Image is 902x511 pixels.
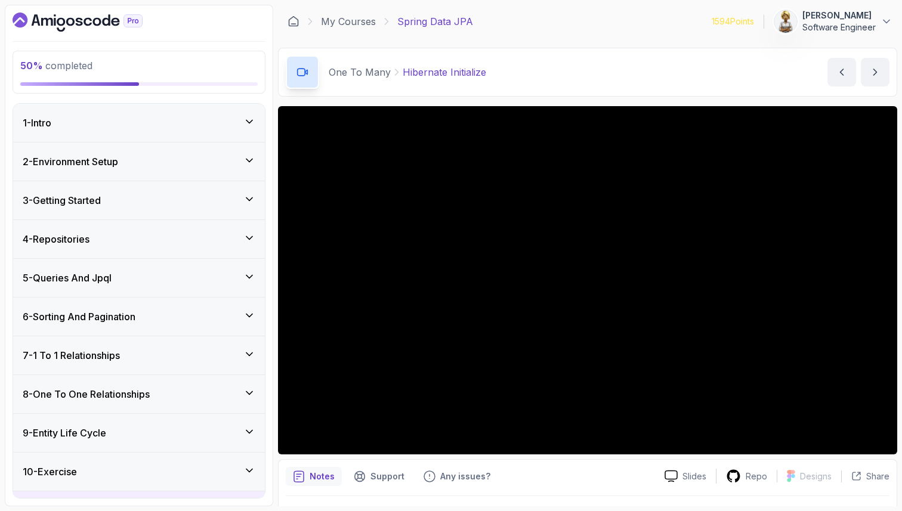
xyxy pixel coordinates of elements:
[746,470,767,482] p: Repo
[20,60,43,72] span: 50 %
[347,467,412,486] button: Support button
[13,375,265,413] button: 8-One To One Relationships
[716,469,777,484] a: Repo
[13,220,265,258] button: 4-Repositories
[329,65,391,79] p: One To Many
[397,14,473,29] p: Spring Data JPA
[774,10,797,33] img: user profile image
[288,16,299,27] a: Dashboard
[802,21,876,33] p: Software Engineer
[712,16,754,27] p: 1594 Points
[13,104,265,142] button: 1-Intro
[802,10,876,21] p: [PERSON_NAME]
[800,470,832,482] p: Designs
[23,154,118,169] h3: 2 - Environment Setup
[416,467,498,486] button: Feedback button
[866,470,889,482] p: Share
[23,426,106,440] h3: 9 - Entity Life Cycle
[13,298,265,336] button: 6-Sorting And Pagination
[23,348,120,363] h3: 7 - 1 To 1 Relationships
[13,414,265,452] button: 9-Entity Life Cycle
[370,470,404,482] p: Support
[23,309,135,324] h3: 6 - Sorting And Pagination
[23,116,51,130] h3: 1 - Intro
[655,470,716,482] a: Slides
[13,336,265,374] button: 7-1 To 1 Relationships
[682,470,706,482] p: Slides
[403,65,486,79] p: Hibernate Initialize
[774,10,892,33] button: user profile image[PERSON_NAME]Software Engineer
[13,13,170,32] a: Dashboard
[13,143,265,181] button: 2-Environment Setup
[841,470,889,482] button: Share
[321,14,376,29] a: My Courses
[13,453,265,491] button: 10-Exercise
[23,271,112,285] h3: 5 - Queries And Jpql
[20,60,92,72] span: completed
[23,464,77,479] h3: 10 - Exercise
[278,106,897,454] iframe: 3 - Hibernate initialize
[827,58,856,86] button: previous content
[13,259,265,297] button: 5-Queries And Jpql
[23,193,101,208] h3: 3 - Getting Started
[23,232,89,246] h3: 4 - Repositories
[286,467,342,486] button: notes button
[310,470,335,482] p: Notes
[23,387,150,401] h3: 8 - One To One Relationships
[440,470,490,482] p: Any issues?
[861,58,889,86] button: next content
[13,181,265,219] button: 3-Getting Started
